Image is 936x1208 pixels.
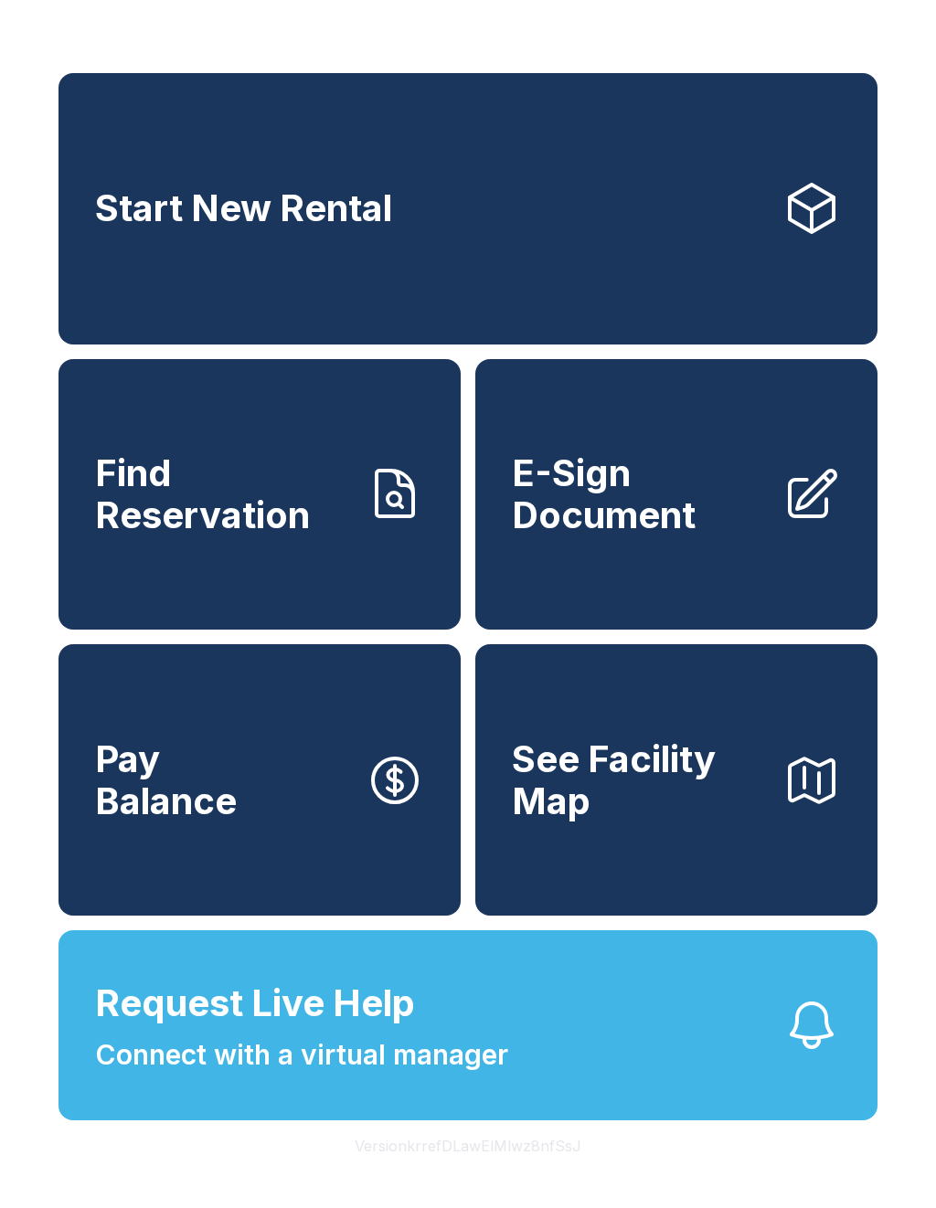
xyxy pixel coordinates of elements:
[58,930,877,1120] button: Request Live HelpConnect with a virtual manager
[512,452,768,535] span: E-Sign Document
[475,359,877,630] a: E-Sign Document
[95,452,351,535] span: Find Reservation
[475,644,877,916] button: See Facility Map
[95,976,415,1031] span: Request Live Help
[95,1034,508,1076] span: Connect with a virtual manager
[512,738,768,821] span: See Facility Map
[95,738,237,821] span: Pay Balance
[58,359,461,630] a: Find Reservation
[95,187,392,229] span: Start New Rental
[340,1120,596,1171] button: VersionkrrefDLawElMlwz8nfSsJ
[58,73,877,344] a: Start New Rental
[58,644,461,916] button: PayBalance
